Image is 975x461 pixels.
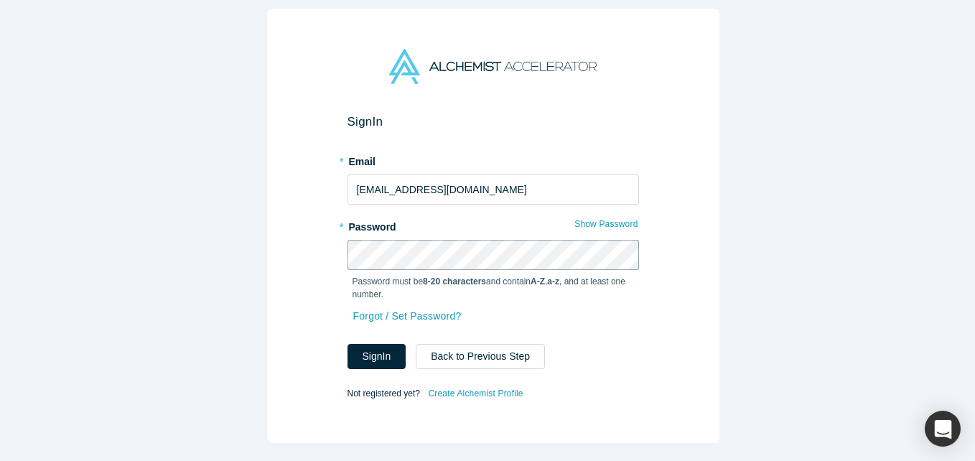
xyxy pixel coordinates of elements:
[347,114,639,129] h2: Sign In
[353,304,462,329] a: Forgot / Set Password?
[353,275,634,301] p: Password must be and contain , , and at least one number.
[347,344,406,369] button: SignIn
[427,384,523,403] a: Create Alchemist Profile
[389,49,596,84] img: Alchemist Accelerator Logo
[574,215,638,233] button: Show Password
[423,276,486,287] strong: 8-20 characters
[547,276,559,287] strong: a-z
[347,149,639,169] label: Email
[347,388,420,399] span: Not registered yet?
[416,344,545,369] button: Back to Previous Step
[347,215,639,235] label: Password
[531,276,545,287] strong: A-Z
